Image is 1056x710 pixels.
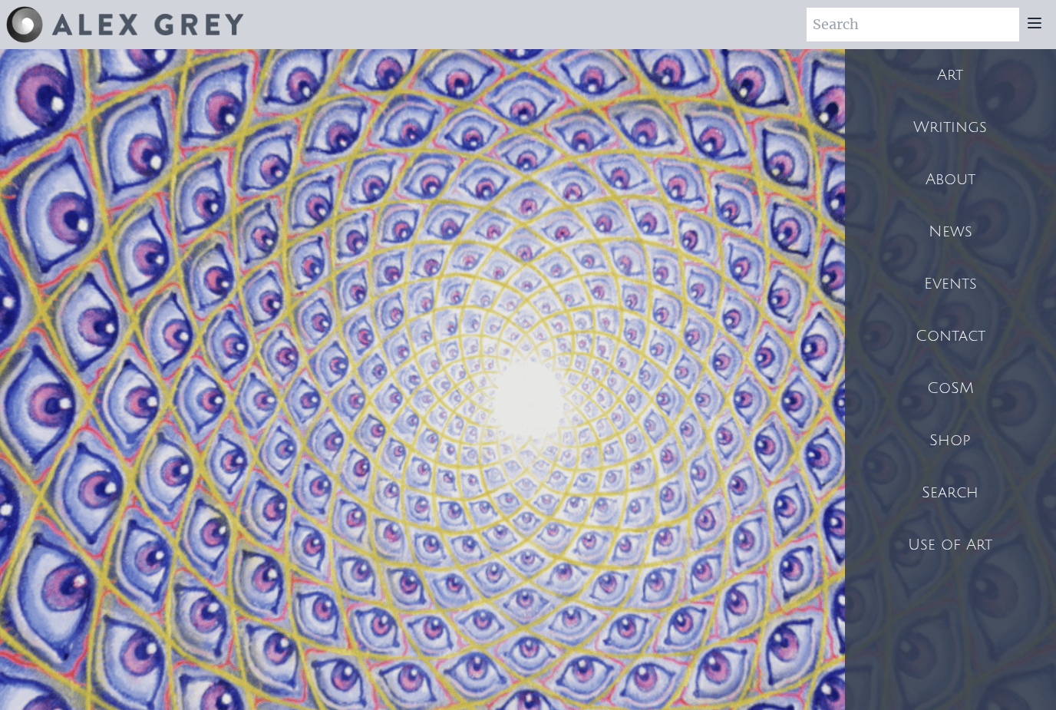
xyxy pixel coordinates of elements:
input: Search [807,8,1019,41]
a: Contact [845,310,1056,362]
a: Shop [845,414,1056,467]
a: Search [845,467,1056,519]
a: Events [845,258,1056,310]
a: Use of Art [845,519,1056,571]
a: News [845,206,1056,258]
a: Writings [845,101,1056,154]
a: CoSM [845,362,1056,414]
a: About [845,154,1056,206]
a: Art [845,49,1056,101]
